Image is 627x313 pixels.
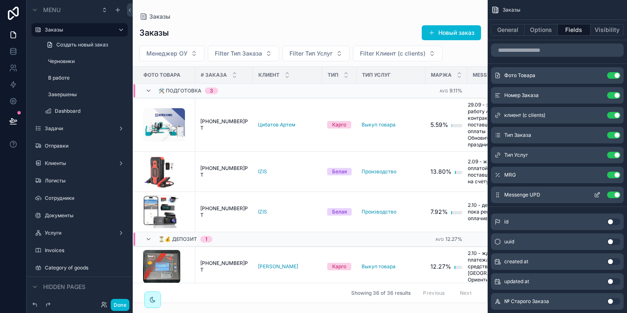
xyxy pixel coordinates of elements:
span: Фото Товара [143,72,180,78]
label: Category of goods [45,264,126,271]
span: Тип [328,72,338,78]
label: Черновики [48,58,126,65]
label: Сотрудники [45,195,126,201]
label: Заказы [45,27,111,33]
span: Тип Заказа [504,132,531,138]
div: 1 [205,236,207,243]
a: imax.jpg [143,250,190,283]
span: 9.11% [450,87,462,94]
span: Тип Услуг [504,152,528,158]
span: Menu [43,6,61,14]
span: updated at [504,278,529,285]
button: Visibility [591,24,624,36]
label: Логисты [45,177,126,184]
span: 🛠 Подготовка [158,87,202,94]
label: Документы [45,212,126,219]
img: Screenshot-at-Aug-26-12-50-10.png [143,155,176,188]
small: Avg [435,237,444,242]
span: Messenge UPD [473,72,512,78]
span: MRG [504,172,516,178]
img: imax.jpg [143,250,180,283]
span: 12.27% [445,236,462,242]
a: Создать новый заказ [41,38,128,51]
span: Номер Заказа [504,92,539,99]
label: В работе [48,75,126,81]
button: Fields [558,24,591,36]
span: клиент (с clients) [504,112,545,119]
button: Options [525,24,558,36]
span: Messenge UPD [504,192,540,198]
label: Invoices [45,247,126,254]
label: Завершены [48,91,126,98]
a: Monosnap-IZIS---регистраторы-от-18.10.2024---Google-Таблицы-2024-12-23-17-57-26.png [143,195,190,228]
span: # Заказа [201,72,227,78]
span: № Старого Заказа [504,298,549,305]
span: Заказы [503,7,520,13]
label: Клиенты [45,160,114,167]
label: Отправки [45,143,126,149]
label: Dashboard [55,108,126,114]
span: Маржа [431,72,452,78]
span: Hidden pages [43,283,85,291]
small: Avg [440,89,448,93]
span: Создать новый заказ [56,41,108,48]
span: uuid [504,238,514,245]
label: Задачи [45,125,114,132]
a: CleanShot-2025-09-29-at-15.31.49@2x.png [143,108,190,141]
span: Фото Товара [504,72,535,79]
img: Monosnap-IZIS---регистраторы-от-18.10.2024---Google-Таблицы-2024-12-23-17-57-26.png [143,195,179,228]
span: Showing 36 of 36 results [351,290,411,296]
span: ⏳💰 Депозит [158,236,197,243]
span: Клиент [258,72,279,78]
img: CleanShot-2025-09-29-at-15.31.49@2x.png [143,108,185,141]
a: Screenshot-at-Aug-26-12-50-10.png [143,155,190,188]
button: Done [111,299,129,311]
span: created at [504,258,528,265]
button: General [491,24,525,36]
label: Услуги [45,230,114,236]
div: 3 [210,87,213,94]
span: id [504,218,508,225]
span: Тип Услуг [362,72,391,78]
